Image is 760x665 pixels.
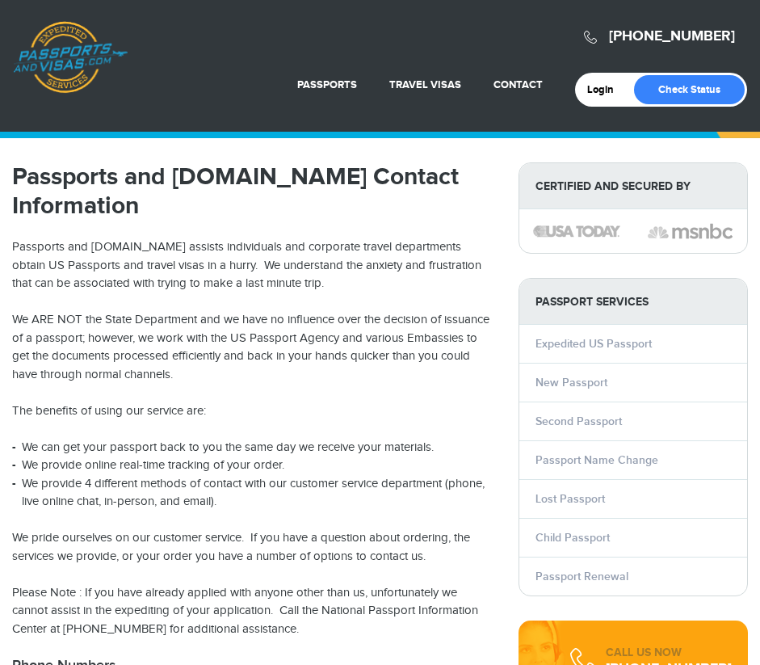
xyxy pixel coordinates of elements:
[609,27,735,45] a: [PHONE_NUMBER]
[648,221,733,241] img: image description
[12,439,494,457] li: We can get your passport back to you the same day we receive your materials.
[535,531,610,545] a: Child Passport
[12,475,494,511] li: We provide 4 different methods of contact with our customer service department (phone, live onlin...
[389,78,461,91] a: Travel Visas
[12,238,494,293] p: Passports and [DOMAIN_NAME] assists individuals and corporate travel departments obtain US Passpo...
[535,415,622,428] a: Second Passport
[12,457,494,475] li: We provide online real-time tracking of your order.
[606,645,732,661] div: CALL US NOW
[12,402,494,421] p: The benefits of using our service are:
[12,529,494,566] p: We pride ourselves on our customer service. If you have a question about ordering, the services w...
[535,376,607,389] a: New Passport
[535,570,628,583] a: Passport Renewal
[634,75,745,104] a: Check Status
[535,453,658,467] a: Passport Name Change
[493,78,543,91] a: Contact
[519,279,747,325] strong: PASSPORT SERVICES
[533,225,620,238] img: image description
[535,337,652,351] a: Expedited US Passport
[12,584,494,639] p: Please Note : If you have already applied with anyone other than us, unfortunately we cannot assi...
[587,83,625,96] a: Login
[297,78,357,91] a: Passports
[12,162,494,221] h1: Passports and [DOMAIN_NAME] Contact Information
[12,311,494,384] p: We ARE NOT the State Department and we have no influence over the decision of issuance of a passp...
[519,163,747,209] strong: Certified and Secured by
[13,21,128,94] a: Passports & [DOMAIN_NAME]
[535,492,605,506] a: Lost Passport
